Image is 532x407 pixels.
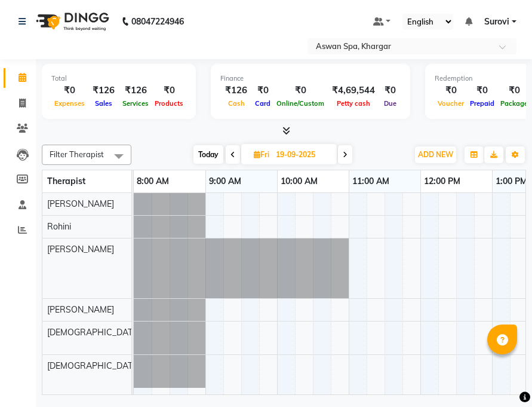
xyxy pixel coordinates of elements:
[47,244,114,255] span: [PERSON_NAME]
[493,173,530,190] a: 1:00 PM
[421,173,463,190] a: 12:00 PM
[467,84,497,97] div: ₹0
[381,99,399,108] span: Due
[88,84,119,97] div: ₹126
[119,99,152,108] span: Services
[273,99,327,108] span: Online/Custom
[47,360,173,371] span: [DEMOGRAPHIC_DATA] Waiting
[47,327,173,338] span: [DEMOGRAPHIC_DATA] Waiting
[51,74,186,84] div: Total
[47,304,114,315] span: [PERSON_NAME]
[47,221,71,232] span: Rohini
[134,173,172,190] a: 8:00 AM
[497,84,531,97] div: ₹0
[51,99,88,108] span: Expenses
[220,74,401,84] div: Finance
[278,173,321,190] a: 10:00 AM
[47,198,114,209] span: [PERSON_NAME]
[272,146,332,164] input: 2025-09-19
[327,84,380,97] div: ₹4,69,544
[50,149,104,159] span: Filter Therapist
[30,5,112,38] img: logo
[349,173,392,190] a: 11:00 AM
[484,16,509,28] span: Surovi
[152,84,186,97] div: ₹0
[467,99,497,108] span: Prepaid
[435,84,467,97] div: ₹0
[251,150,272,159] span: Fri
[418,150,453,159] span: ADD NEW
[380,84,401,97] div: ₹0
[334,99,373,108] span: Petty cash
[206,173,244,190] a: 9:00 AM
[193,145,223,164] span: Today
[435,99,467,108] span: Voucher
[131,5,184,38] b: 08047224946
[51,84,88,97] div: ₹0
[273,84,327,97] div: ₹0
[252,99,273,108] span: Card
[225,99,248,108] span: Cash
[415,146,456,163] button: ADD NEW
[252,84,273,97] div: ₹0
[497,99,531,108] span: Package
[119,84,152,97] div: ₹126
[152,99,186,108] span: Products
[47,176,85,186] span: Therapist
[482,359,520,395] iframe: chat widget
[220,84,252,97] div: ₹126
[92,99,115,108] span: Sales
